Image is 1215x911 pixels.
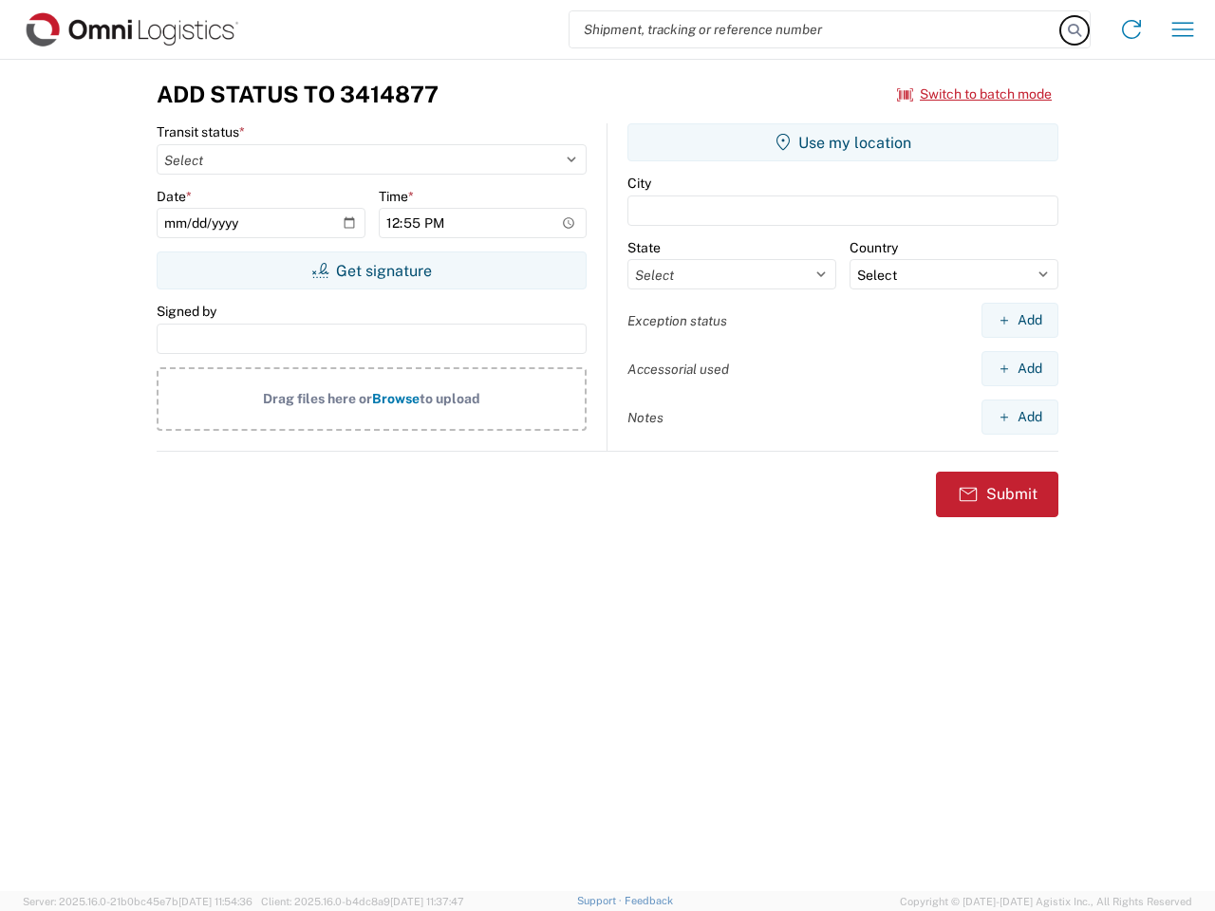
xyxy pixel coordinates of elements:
[178,896,252,907] span: [DATE] 11:54:36
[157,188,192,205] label: Date
[627,175,651,192] label: City
[379,188,414,205] label: Time
[420,391,480,406] span: to upload
[900,893,1192,910] span: Copyright © [DATE]-[DATE] Agistix Inc., All Rights Reserved
[897,79,1052,110] button: Switch to batch mode
[263,391,372,406] span: Drag files here or
[372,391,420,406] span: Browse
[390,896,464,907] span: [DATE] 11:37:47
[850,239,898,256] label: Country
[627,409,664,426] label: Notes
[261,896,464,907] span: Client: 2025.16.0-b4dc8a9
[577,895,625,906] a: Support
[627,239,661,256] label: State
[627,312,727,329] label: Exception status
[981,351,1058,386] button: Add
[981,303,1058,338] button: Add
[157,303,216,320] label: Signed by
[627,123,1058,161] button: Use my location
[570,11,1061,47] input: Shipment, tracking or reference number
[936,472,1058,517] button: Submit
[627,361,729,378] label: Accessorial used
[23,896,252,907] span: Server: 2025.16.0-21b0bc45e7b
[157,123,245,140] label: Transit status
[625,895,673,906] a: Feedback
[157,81,439,108] h3: Add Status to 3414877
[157,251,587,289] button: Get signature
[981,400,1058,435] button: Add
